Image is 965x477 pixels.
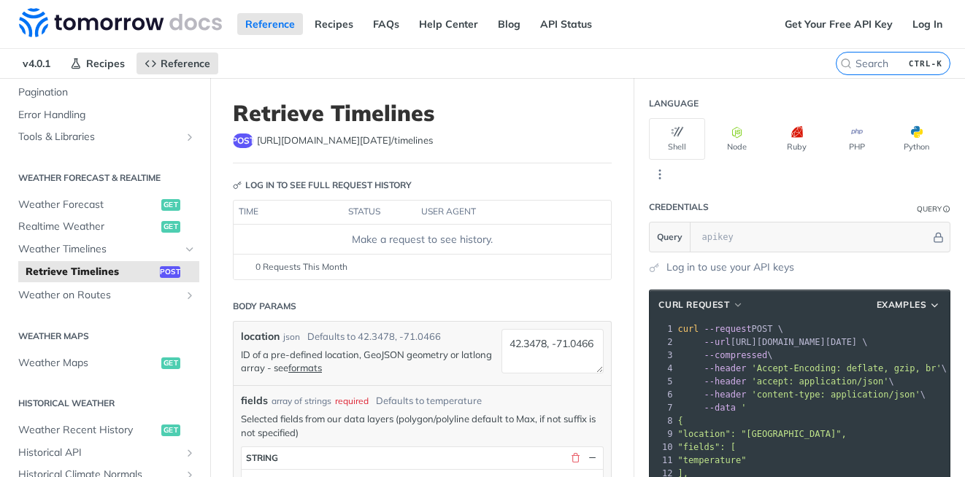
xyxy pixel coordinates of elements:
span: post [233,133,253,148]
a: Recipes [307,13,361,35]
kbd: CTRL-K [905,56,946,71]
span: fields [241,393,268,408]
span: Recipes [86,57,125,70]
div: Query [917,203,942,214]
button: More Languages [649,163,671,185]
div: 6 [650,388,674,401]
div: 11 [650,454,674,467]
div: Defaults to 42.3478, -71.0466 [307,330,441,344]
span: 'content-type: application/json' [752,389,920,400]
div: Body Params [233,300,296,313]
div: array of strings [272,395,331,408]
textarea: 42.3478, -71.0466 [501,329,604,373]
span: --url [704,337,731,347]
a: Pagination [11,82,199,104]
span: --data [704,403,736,413]
span: 'Accept-Encoding: deflate, gzip, br' [752,363,942,373]
a: Weather Forecastget [11,194,199,216]
a: Historical APIShow subpages for Historical API [11,442,199,464]
div: 3 [650,349,674,362]
th: status [343,201,416,224]
div: Make a request to see history. [239,232,606,247]
p: ID of a pre-defined location, GeoJSON geometry or latlong array - see [241,348,494,374]
div: string [246,452,278,463]
h2: Weather Maps [11,330,199,343]
span: "location": "[GEOGRAPHIC_DATA]", [677,429,846,439]
button: Delete [569,451,582,465]
button: Python [888,118,945,160]
span: post [160,266,180,278]
span: --request [704,324,752,334]
span: Weather Recent History [18,423,158,438]
div: 10 [650,441,674,454]
span: Weather Maps [18,356,158,371]
div: Credentials [649,201,709,214]
span: --header [704,389,747,400]
div: Language [649,97,699,110]
a: Get Your Free API Key [777,13,901,35]
a: Reference [237,13,303,35]
th: user agent [416,201,582,224]
span: Retrieve Timelines [26,265,156,279]
span: Pagination [18,85,196,100]
button: Ruby [769,118,825,160]
a: Weather Recent Historyget [11,419,199,441]
span: \ [677,363,947,373]
span: get [161,357,180,369]
a: Weather on RoutesShow subpages for Weather on Routes [11,284,199,306]
h2: Historical Weather [11,397,199,410]
div: 5 [650,375,674,388]
span: v4.0.1 [15,53,58,74]
span: \ [677,350,772,360]
a: Recipes [62,53,133,74]
span: { [677,416,683,426]
div: QueryInformation [917,203,950,214]
span: Weather Forecast [18,198,158,212]
span: 'accept: application/json' [752,376,889,387]
div: Defaults to temperature [376,394,482,408]
a: Weather TimelinesHide subpages for Weather Timelines [11,238,199,260]
button: Hide [931,230,946,244]
div: json [283,330,300,344]
span: Weather Timelines [18,242,180,257]
span: Error Handling [18,108,196,123]
div: 9 [650,427,674,441]
a: Retrieve Timelinespost [18,261,199,283]
a: Tools & LibrariesShow subpages for Tools & Libraries [11,126,199,148]
div: required [335,395,369,408]
span: ' [741,403,746,413]
a: Realtime Weatherget [11,216,199,238]
span: --compressed [704,350,768,360]
span: curl [677,324,699,334]
button: PHP [828,118,885,160]
span: --header [704,376,747,387]
span: \ [677,389,926,400]
button: Hide [585,451,599,465]
div: 8 [650,414,674,427]
p: Selected fields from our data layers (polygon/polyline default to Max, if not suffix is not speci... [241,412,604,438]
span: "temperature" [677,455,746,465]
span: get [161,424,180,436]
span: Reference [161,57,210,70]
svg: Key [233,181,242,190]
button: Query [650,222,691,252]
input: apikey [694,222,931,252]
button: Examples [872,298,946,312]
span: 0 Requests This Month [255,260,347,274]
svg: More ellipsis [653,168,666,181]
a: Log In [904,13,950,35]
a: API Status [532,13,600,35]
label: location [241,329,280,344]
a: FAQs [365,13,407,35]
h1: Retrieve Timelines [233,100,612,126]
span: Examples [877,298,927,311]
a: Log in to use your API keys [666,260,794,275]
button: Show subpages for Weather on Routes [184,290,196,301]
span: https://api.tomorrow.io/v4/timelines [257,133,433,148]
button: Node [709,118,765,160]
button: cURL Request [653,298,748,312]
span: get [161,221,180,233]
span: Query [657,230,683,244]
div: 7 [650,401,674,414]
span: cURL Request [658,298,729,311]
